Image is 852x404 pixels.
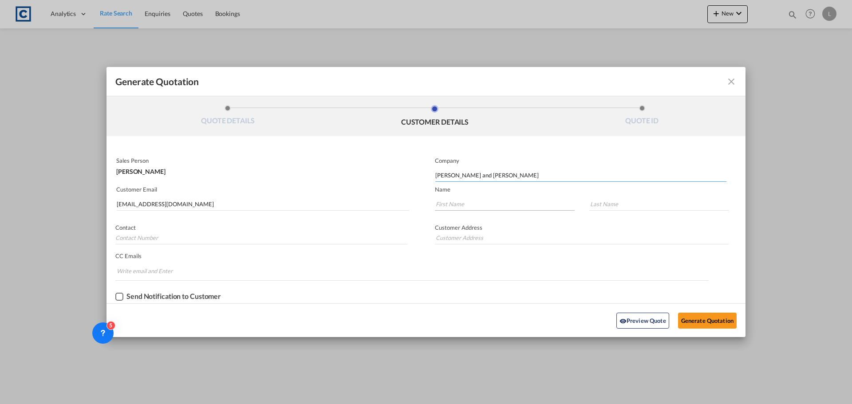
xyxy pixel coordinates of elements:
div: [PERSON_NAME] [116,164,407,175]
input: Company Name [435,169,726,182]
md-checkbox: Checkbox No Ink [115,292,221,301]
button: Generate Quotation [678,313,737,329]
p: Sales Person [116,157,407,164]
input: Contact Number [115,231,407,244]
li: QUOTE DETAILS [124,105,331,129]
p: Company [435,157,726,164]
md-dialog: Generate QuotationQUOTE ... [106,67,745,337]
md-icon: icon-close fg-AAA8AD cursor m-0 [726,76,737,87]
input: First Name [435,197,575,211]
span: Generate Quotation [115,76,199,87]
li: CUSTOMER DETAILS [331,105,539,129]
input: Search by Customer Name/Email Id/Company [117,197,409,211]
li: QUOTE ID [538,105,745,129]
md-icon: icon-eye [619,318,627,325]
button: icon-eyePreview Quote [616,313,669,329]
p: Contact [115,224,407,231]
p: CC Emails [115,252,709,259]
p: Name [435,186,745,193]
p: Customer Email [116,186,409,193]
md-chips-wrap: Chips container. Enter the text area, then type text, and press enter to add a chip. [115,263,709,280]
input: Chips input. [117,264,183,278]
input: Customer Address [435,231,729,244]
div: Send Notification to Customer [126,292,221,300]
input: Last Name [589,197,729,211]
span: Customer Address [435,224,482,231]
